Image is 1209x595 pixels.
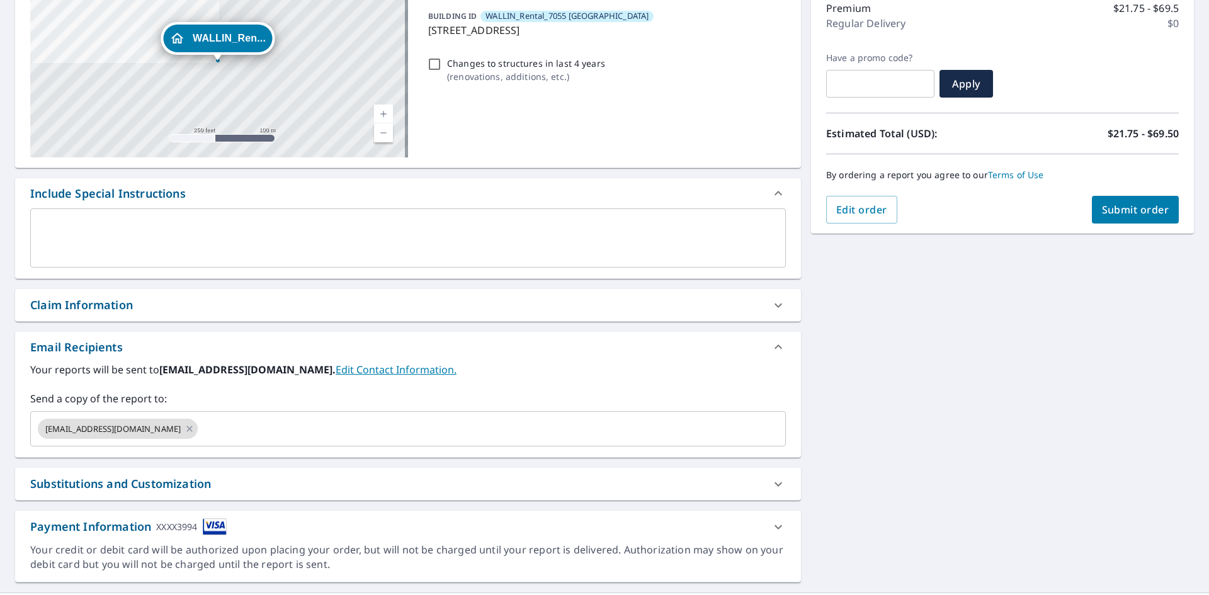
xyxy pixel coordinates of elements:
[15,289,801,321] div: Claim Information
[1092,196,1179,224] button: Submit order
[1102,203,1169,217] span: Submit order
[447,57,605,70] p: Changes to structures in last 4 years
[30,391,786,406] label: Send a copy of the report to:
[38,423,188,435] span: [EMAIL_ADDRESS][DOMAIN_NAME]
[1167,16,1179,31] p: $0
[159,363,336,377] b: [EMAIL_ADDRESS][DOMAIN_NAME].
[826,196,897,224] button: Edit order
[428,23,781,38] p: [STREET_ADDRESS]
[15,332,801,362] div: Email Recipients
[203,518,227,535] img: cardImage
[30,475,211,492] div: Substitutions and Customization
[156,518,197,535] div: XXXX3994
[30,362,786,377] label: Your reports will be sent to
[826,169,1179,181] p: By ordering a report you agree to our
[826,1,871,16] p: Premium
[161,22,275,61] div: Dropped pin, building WALLIN_Rental_7055 Bee Ridge, Residential property, 7055 Bee Ridge Rd Saras...
[15,511,801,543] div: Payment InformationXXXX3994cardImage
[950,77,983,91] span: Apply
[30,543,786,572] div: Your credit or debit card will be authorized upon placing your order, but will not be charged unt...
[193,33,266,43] span: WALLIN_Ren...
[836,203,887,217] span: Edit order
[38,419,198,439] div: [EMAIL_ADDRESS][DOMAIN_NAME]
[336,363,457,377] a: EditContactInfo
[30,297,133,314] div: Claim Information
[485,10,649,22] span: WALLIN_Rental_7055 [GEOGRAPHIC_DATA]
[15,468,801,500] div: Substitutions and Customization
[15,178,801,208] div: Include Special Instructions
[826,52,934,64] label: Have a promo code?
[826,126,1002,141] p: Estimated Total (USD):
[428,11,477,21] p: BUILDING ID
[939,70,993,98] button: Apply
[826,16,905,31] p: Regular Delivery
[1108,126,1179,141] p: $21.75 - $69.50
[30,185,186,202] div: Include Special Instructions
[30,518,227,535] div: Payment Information
[30,339,123,356] div: Email Recipients
[374,105,393,123] a: Current Level 17, Zoom In
[988,169,1044,181] a: Terms of Use
[1113,1,1179,16] p: $21.75 - $69.5
[447,70,605,83] p: ( renovations, additions, etc. )
[374,123,393,142] a: Current Level 17, Zoom Out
